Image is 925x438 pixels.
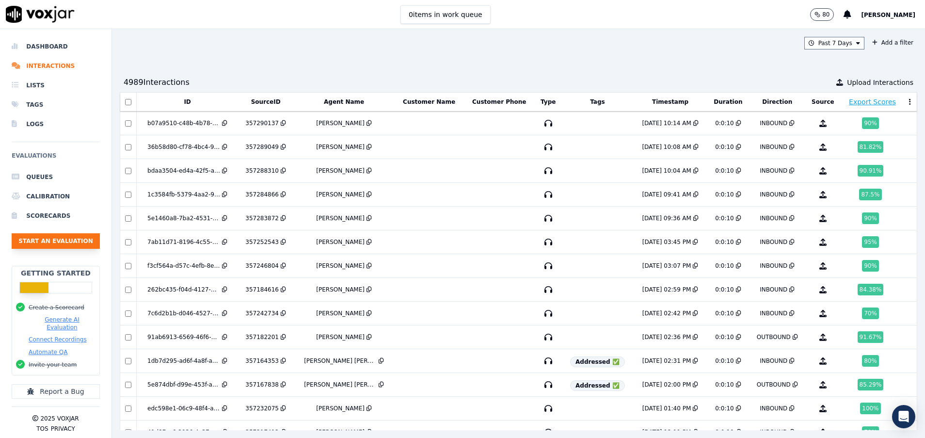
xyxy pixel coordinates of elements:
[812,98,834,106] button: Source
[316,238,365,246] div: [PERSON_NAME]
[316,286,365,293] div: [PERSON_NAME]
[810,8,844,21] button: 80
[822,11,829,18] p: 80
[642,333,691,341] div: [DATE] 02:36 PM
[29,361,77,369] button: Invite your team
[12,37,100,56] a: Dashboard
[245,286,279,293] div: 357184616
[21,268,91,278] h2: Getting Started
[184,98,191,106] button: ID
[29,348,67,356] button: Automate QA
[849,97,896,107] button: Export Scores
[147,191,220,198] div: 1c3584fb-5379-4aa2-904e-6ddf11ad8e68
[804,37,864,49] button: Past 7 Days
[245,309,279,317] div: 357242734
[245,143,279,151] div: 357289049
[642,381,691,389] div: [DATE] 02:00 PM
[51,425,75,433] button: Privacy
[12,233,100,249] button: Start an Evaluation
[316,405,365,412] div: [PERSON_NAME]
[147,309,220,317] div: 7c6d2b1b-d046-4527-a105-4ce3a7d19400
[12,56,100,76] a: Interactions
[472,98,526,106] button: Customer Phone
[570,357,625,367] span: Addressed ✅
[147,405,220,412] div: edc598e1-06c9-48f4-a4e0-417ffd98fa47
[714,98,742,106] button: Duration
[316,214,365,222] div: [PERSON_NAME]
[642,167,691,175] div: [DATE] 10:04 AM
[6,6,75,23] img: voxjar logo
[147,428,220,436] div: 41d87cc6-2936-4c37-8805-7b6e0020dd2f
[760,191,787,198] div: INBOUND
[760,238,787,246] div: INBOUND
[862,260,879,272] div: 90 %
[147,381,220,389] div: 5e874dbf-d99e-453f-a128-e3b43c3d7422
[715,214,734,222] div: 0:0:10
[245,405,279,412] div: 357232075
[316,191,365,198] div: [PERSON_NAME]
[245,333,279,341] div: 357182201
[12,167,100,187] a: Queues
[862,236,879,248] div: 95 %
[642,119,691,127] div: [DATE] 10:14 AM
[715,167,734,175] div: 0:0:10
[147,238,220,246] div: 7ab11d71-8196-4c55-8ea3-a6d16aac2eab
[861,12,915,18] span: [PERSON_NAME]
[715,405,734,412] div: 0:0:10
[245,238,279,246] div: 357252543
[245,167,279,175] div: 357288310
[760,428,787,436] div: INBOUND
[642,357,691,365] div: [DATE] 02:31 PM
[12,187,100,206] a: Calibration
[12,95,100,114] a: Tags
[652,98,688,106] button: Timestamp
[858,331,884,343] div: 91.67 %
[324,98,364,106] button: Agent Name
[316,428,365,436] div: [PERSON_NAME]
[715,333,734,341] div: 0:0:10
[760,309,787,317] div: INBOUND
[590,98,605,106] button: Tags
[147,286,220,293] div: 262bc435-f04d-4127-8f11-7c5e69d21fcc
[316,143,365,151] div: [PERSON_NAME]
[29,304,84,311] button: Create a Scorecard
[29,336,87,343] button: Connect Recordings
[400,5,491,24] button: 0items in work queue
[245,214,279,222] div: 357283872
[147,357,220,365] div: 1db7d295-ad6f-4a8f-a832-68a0c3140e74
[861,9,925,20] button: [PERSON_NAME]
[304,381,377,389] div: [PERSON_NAME] [PERSON_NAME] Fregeiro
[862,117,879,129] div: 90 %
[40,415,79,422] p: 2025 Voxjar
[642,405,691,412] div: [DATE] 01:40 PM
[642,191,691,198] div: [DATE] 09:41 AM
[316,333,365,341] div: [PERSON_NAME]
[858,284,884,295] div: 84.38 %
[810,8,834,21] button: 80
[245,191,279,198] div: 357284866
[147,119,220,127] div: b07a9510-c48b-4b78-94eb-bd97ca474561
[642,309,691,317] div: [DATE] 02:42 PM
[715,428,734,436] div: 0:0:10
[12,206,100,226] li: Scorecards
[858,141,884,153] div: 81.82 %
[760,262,787,270] div: INBOUND
[245,119,279,127] div: 357290137
[760,405,787,412] div: INBOUND
[760,167,787,175] div: INBOUND
[304,357,377,365] div: [PERSON_NAME] [PERSON_NAME] Fregeiro
[124,77,190,88] div: 4989 Interaction s
[570,380,625,391] span: Addressed ✅
[892,405,915,428] div: Open Intercom Messenger
[868,37,917,49] button: Add a filter
[12,384,100,399] button: Report a Bug
[862,308,879,319] div: 70 %
[245,357,279,365] div: 357164353
[860,403,880,414] div: 100 %
[760,143,787,151] div: INBOUND
[715,143,734,151] div: 0:0:10
[12,114,100,134] li: Logs
[760,214,787,222] div: INBOUND
[147,167,220,175] div: bdaa3504-ed4a-42f5-a2a7-70105cf40015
